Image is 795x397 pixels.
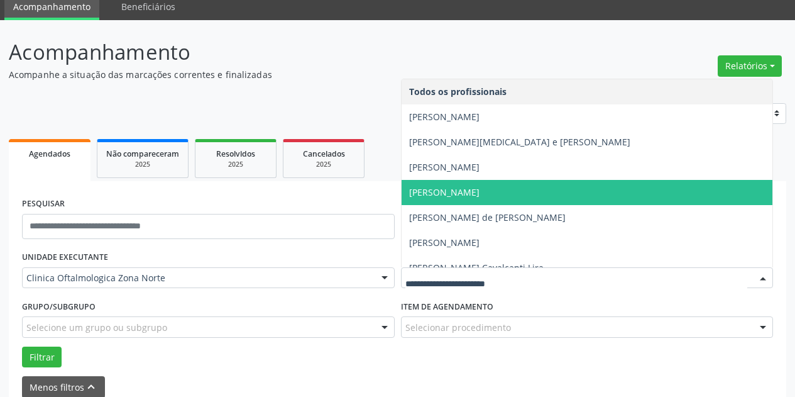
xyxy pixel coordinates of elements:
[9,68,553,81] p: Acompanhe a situação das marcações correntes e finalizadas
[292,160,355,169] div: 2025
[216,148,255,159] span: Resolvidos
[718,55,782,77] button: Relatórios
[303,148,345,159] span: Cancelados
[26,321,167,334] span: Selecione um grupo ou subgrupo
[409,86,507,98] span: Todos os profissionais
[405,321,511,334] span: Selecionar procedimento
[22,347,62,368] button: Filtrar
[22,194,65,214] label: PESQUISAR
[26,272,369,284] span: Clinica Oftalmologica Zona Norte
[409,161,480,173] span: [PERSON_NAME]
[84,380,98,394] i: keyboard_arrow_up
[409,262,544,274] span: [PERSON_NAME] Cavalcanti Lira
[106,148,179,159] span: Não compareceram
[409,186,480,198] span: [PERSON_NAME]
[22,297,96,316] label: Grupo/Subgrupo
[9,36,553,68] p: Acompanhamento
[29,148,70,159] span: Agendados
[106,160,179,169] div: 2025
[409,211,566,223] span: [PERSON_NAME] de [PERSON_NAME]
[409,237,480,249] span: [PERSON_NAME]
[409,136,630,148] span: [PERSON_NAME][MEDICAL_DATA] e [PERSON_NAME]
[22,248,108,267] label: UNIDADE EXECUTANTE
[401,297,493,316] label: Item de agendamento
[204,160,267,169] div: 2025
[409,111,480,123] span: [PERSON_NAME]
